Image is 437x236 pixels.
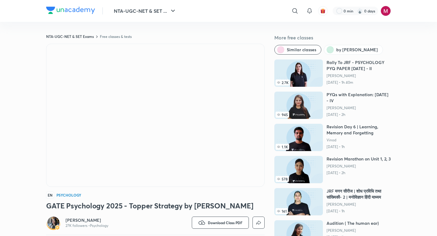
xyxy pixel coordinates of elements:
[327,106,391,110] a: [PERSON_NAME]
[381,6,391,16] img: Manya Sati
[56,193,81,197] h4: Psychology
[327,202,391,207] a: [PERSON_NAME]
[46,201,265,211] h3: GATE Psychology 2025 - Topper Strategy by [PERSON_NAME]
[276,208,288,214] span: 161
[336,47,378,53] span: by Hafsa Malik
[46,215,61,230] a: Avatarbadge
[66,217,108,223] a: [PERSON_NAME]
[327,209,391,214] p: [DATE] • 1h
[327,220,379,226] h6: Audition ( The human ear)
[274,34,391,41] h5: More free classes
[208,220,242,225] span: Download Class PDF
[276,79,290,86] span: 2.7K
[55,225,59,230] img: badge
[324,45,383,55] button: by Hafsa Malik
[327,138,391,143] a: Vinod
[327,156,391,162] h6: Revision Marathon on Unit 1, 2, 3
[276,144,289,150] span: 1.1K
[46,7,95,14] img: Company Logo
[327,188,391,200] h6: JRF मनन सीरीज | शोध प्रविधि तथा सांख्यिकी- 2 | मनोविज्ञान हिंदी माध्यम
[46,44,264,187] iframe: Class
[327,124,391,136] h6: Revision Day 6 | Learning, Memory and Forgetting
[327,144,391,149] p: [DATE] • 1h
[327,112,391,117] p: [DATE] • 2h
[327,73,391,78] a: [PERSON_NAME]
[110,5,180,17] button: NTA-UGC-NET & SET ...
[192,217,249,229] button: Download Class PDF
[357,8,363,14] img: streak
[327,80,391,85] p: [DATE] • 1h 40m
[327,92,391,104] h6: PYQs with Explanation: [DATE] - IV
[46,192,54,198] span: EN
[287,47,316,53] span: Similar classes
[327,164,391,169] a: [PERSON_NAME]
[318,6,328,16] button: avatar
[46,34,94,39] a: NTA-UGC-NET & SET Exams
[327,228,379,233] a: [PERSON_NAME]
[276,176,289,182] span: 578
[100,34,132,39] a: Free classes & tests
[327,59,391,72] h6: Rally To JRF - PSYCHOLOGY PYQ PAPER [DATE] - II
[327,170,391,175] p: [DATE] • 2h
[320,8,326,14] img: avatar
[47,217,59,229] img: Avatar
[66,223,108,228] p: 27K followers • Psychology
[274,45,321,55] button: Similar classes
[46,7,95,15] a: Company Logo
[276,112,289,118] span: 945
